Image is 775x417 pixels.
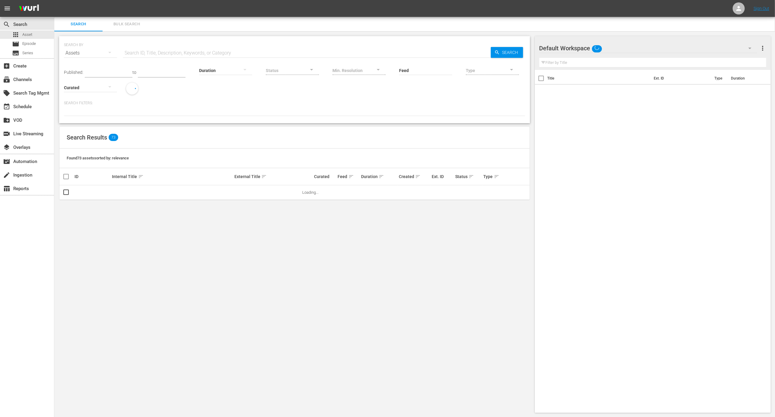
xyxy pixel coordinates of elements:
th: Type [711,70,727,87]
div: Status [455,173,482,180]
span: Schedule [3,103,10,110]
span: VOD [3,117,10,124]
span: Search [500,47,523,58]
span: sort [379,174,384,179]
span: more_vert [759,45,766,52]
span: sort [468,174,474,179]
span: Automation [3,158,10,165]
div: Type [484,173,500,180]
span: to [132,70,136,75]
span: Reports [3,185,10,192]
div: Assets [64,45,117,61]
span: 73 [109,134,118,141]
div: External Title [234,173,313,180]
span: Series [12,49,19,57]
span: sort [494,174,499,179]
a: Sign Out [754,6,769,11]
span: Ingestion [3,171,10,179]
img: ans4CAIJ8jUAAAAAAAAAAAAAAAAAAAAAAAAgQb4GAAAAAAAAAAAAAAAAAAAAAAAAJMjXAAAAAAAAAAAAAAAAAAAAAAAAgAT5G... [14,2,43,16]
span: menu [4,5,11,12]
span: sort [415,174,421,179]
span: Search Tag Mgmt [3,89,10,97]
span: Published: [64,70,83,75]
button: more_vert [759,41,766,55]
span: Asset [12,31,19,38]
div: Internal Title [112,173,233,180]
div: ID [75,174,110,179]
th: Title [548,70,650,87]
div: Ext. ID [432,174,453,179]
th: Ext. ID [650,70,711,87]
span: Loading... [302,190,319,195]
span: sort [348,174,354,179]
div: Duration [361,173,397,180]
span: Bulk Search [106,21,147,28]
span: Channels [3,76,10,83]
span: Series [22,50,33,56]
span: Live Streaming [3,130,10,137]
div: Feed [338,173,360,180]
span: Search Results [67,134,107,141]
span: Episode [22,41,36,47]
button: Search [491,47,523,58]
span: Asset [22,32,32,38]
p: Search Filters: [64,101,525,106]
span: sort [261,174,267,179]
span: sort [138,174,144,179]
span: Episode [12,40,19,48]
span: Found 73 assets sorted by: relevance [67,156,129,160]
span: Overlays [3,144,10,151]
span: Search [58,21,99,28]
div: Default Workspace [539,40,758,57]
div: Curated [314,174,336,179]
span: Create [3,62,10,70]
div: Created [399,173,430,180]
th: Duration [727,70,764,87]
span: Search [3,21,10,28]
